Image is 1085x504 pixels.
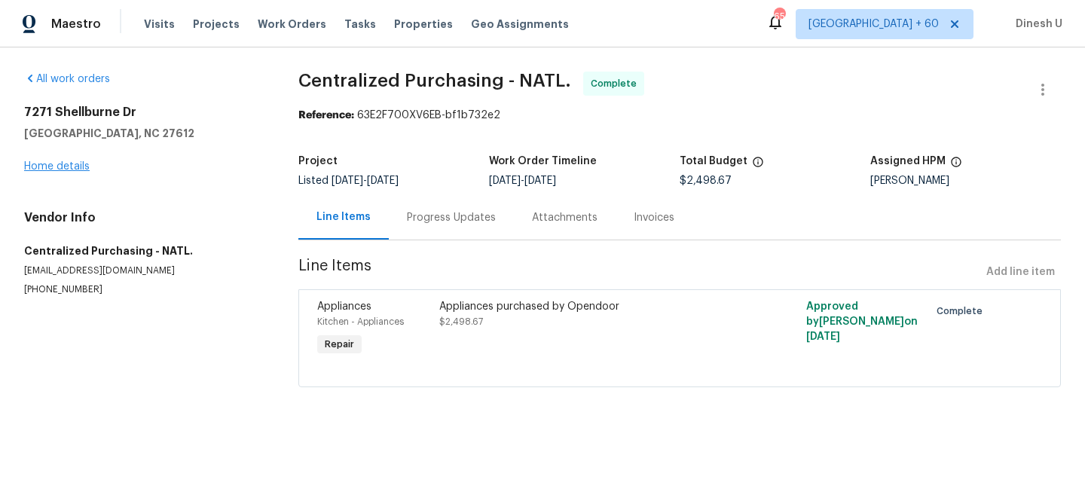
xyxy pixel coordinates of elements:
[298,176,399,186] span: Listed
[298,156,338,166] h5: Project
[680,176,732,186] span: $2,498.67
[752,156,764,176] span: The total cost of line items that have been proposed by Opendoor. This sum includes line items th...
[24,161,90,172] a: Home details
[774,9,784,24] div: 654
[193,17,240,32] span: Projects
[332,176,399,186] span: -
[24,283,262,296] p: [PHONE_NUMBER]
[332,176,363,186] span: [DATE]
[489,156,597,166] h5: Work Order Timeline
[1010,17,1062,32] span: Dinesh U
[950,156,962,176] span: The hpm assigned to this work order.
[344,19,376,29] span: Tasks
[144,17,175,32] span: Visits
[317,317,404,326] span: Kitchen - Appliances
[24,126,262,141] h5: [GEOGRAPHIC_DATA], NC 27612
[870,176,1061,186] div: [PERSON_NAME]
[680,156,747,166] h5: Total Budget
[298,258,980,286] span: Line Items
[298,108,1061,123] div: 63E2F700XV6EB-bf1b732e2
[806,301,918,342] span: Approved by [PERSON_NAME] on
[524,176,556,186] span: [DATE]
[532,210,598,225] div: Attachments
[439,317,483,326] span: $2,498.67
[439,299,736,314] div: Appliances purchased by Opendoor
[24,210,262,225] h4: Vendor Info
[24,264,262,277] p: [EMAIL_ADDRESS][DOMAIN_NAME]
[489,176,556,186] span: -
[407,210,496,225] div: Progress Updates
[367,176,399,186] span: [DATE]
[24,74,110,84] a: All work orders
[870,156,946,166] h5: Assigned HPM
[806,331,840,342] span: [DATE]
[298,72,571,90] span: Centralized Purchasing - NATL.
[937,304,989,319] span: Complete
[258,17,326,32] span: Work Orders
[489,176,521,186] span: [DATE]
[591,76,643,91] span: Complete
[808,17,939,32] span: [GEOGRAPHIC_DATA] + 60
[24,243,262,258] h5: Centralized Purchasing - NATL.
[51,17,101,32] span: Maestro
[394,17,453,32] span: Properties
[319,337,360,352] span: Repair
[24,105,262,120] h2: 7271 Shellburne Dr
[316,209,371,225] div: Line Items
[317,301,371,312] span: Appliances
[471,17,569,32] span: Geo Assignments
[634,210,674,225] div: Invoices
[298,110,354,121] b: Reference:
